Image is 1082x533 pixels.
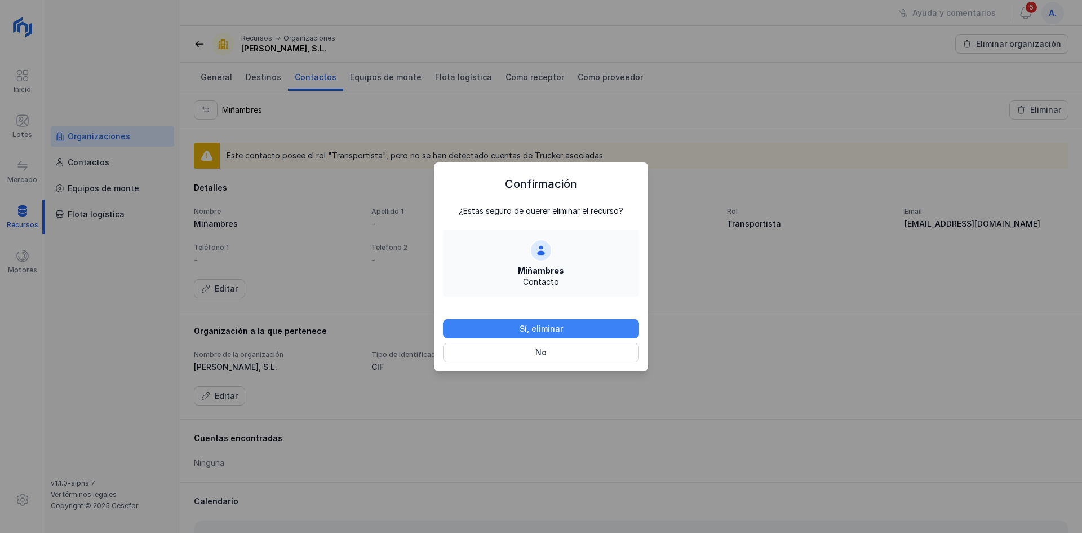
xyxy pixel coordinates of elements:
div: Sí, eliminar [520,323,563,334]
div: Confirmación [505,176,577,192]
div: Miñambres [518,265,564,276]
div: No [535,347,547,358]
button: No [443,343,639,362]
div: Contacto [523,276,559,288]
div: ¿Estas seguro de querer eliminar el recurso? [459,205,623,217]
button: Sí, eliminar [443,319,639,338]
